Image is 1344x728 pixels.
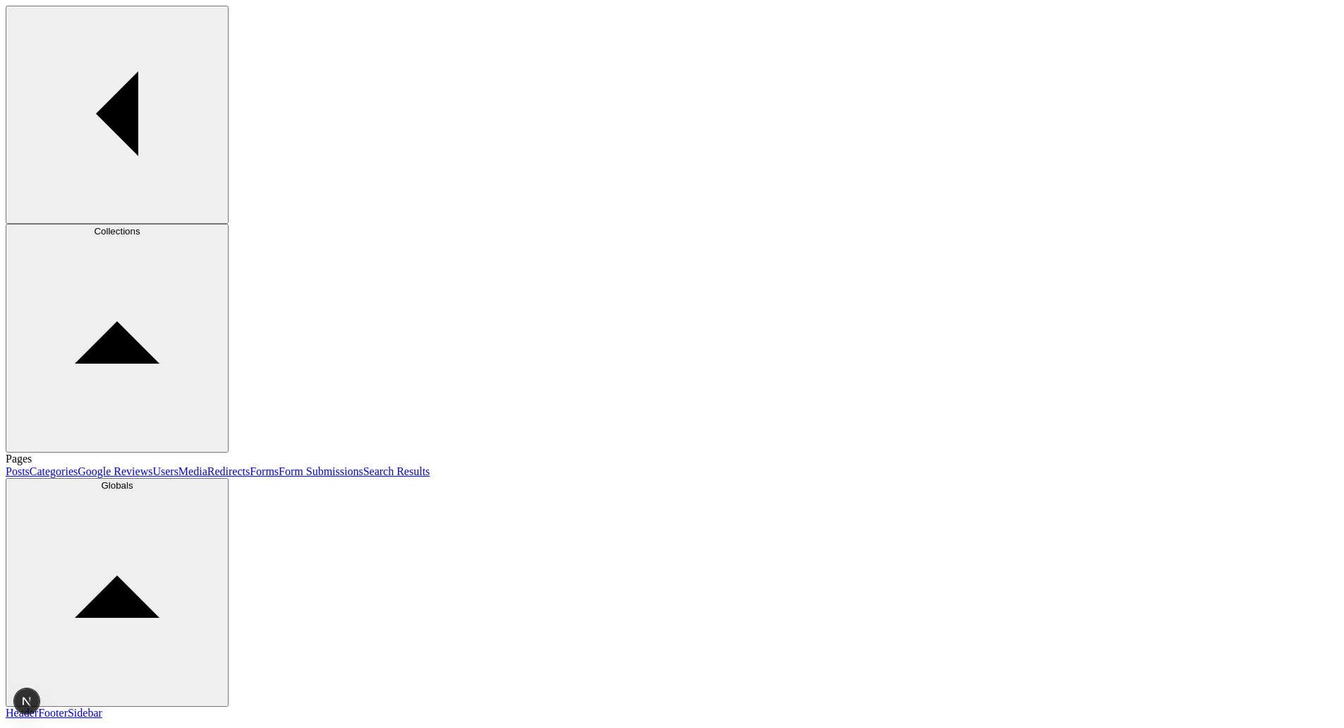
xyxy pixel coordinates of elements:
a: Redirects [207,465,250,477]
a: Posts [6,465,30,477]
button: Close Menu [6,6,229,224]
a: Search Results [363,465,430,477]
a: Google Reviews [78,465,152,477]
a: Users [152,465,178,477]
a: Form Submissions [279,465,363,477]
div: Globals [11,480,223,491]
div: Collections [11,226,223,237]
a: Categories [30,465,78,477]
a: Header [6,707,38,719]
a: Forms [250,465,279,477]
div: Collapse [11,8,223,222]
a: Footer [38,707,68,719]
button: Collections [6,224,229,453]
a: Sidebar [68,707,102,719]
span: Pages [6,453,32,465]
a: Media [178,465,207,477]
button: Globals [6,478,229,707]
